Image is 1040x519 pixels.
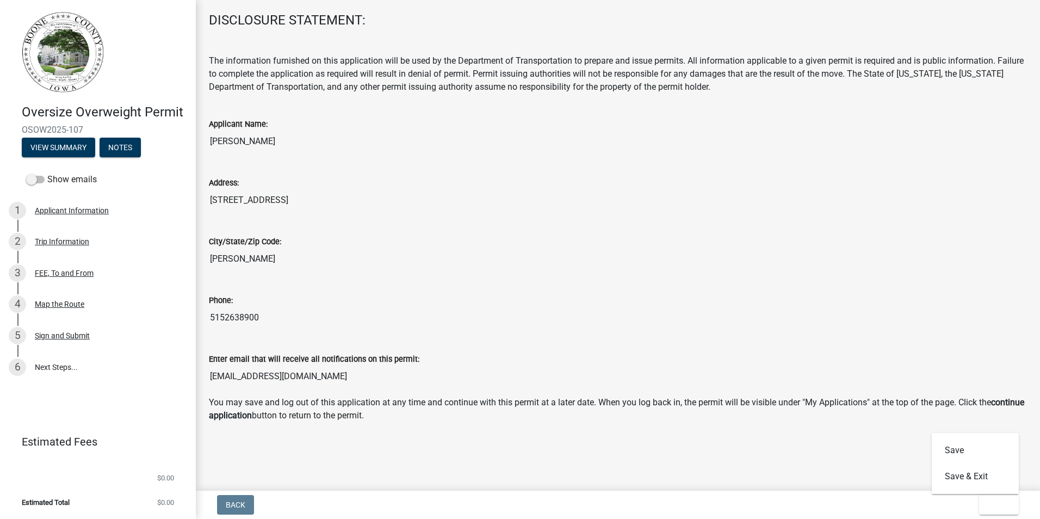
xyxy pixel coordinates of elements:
[932,464,1019,490] button: Save & Exit
[9,264,26,282] div: 3
[209,180,239,187] label: Address:
[988,501,1004,509] span: Exit
[209,54,1027,94] p: The information furnished on this application will be used by the Department of Transportation to...
[35,269,94,277] div: FEE, To and From
[35,300,84,308] div: Map the Route
[100,144,141,152] wm-modal-confirm: Notes
[9,295,26,313] div: 4
[26,173,97,186] label: Show emails
[932,437,1019,464] button: Save
[9,233,26,250] div: 2
[22,125,174,135] span: OSOW2025-107
[979,495,1019,515] button: Exit
[209,396,1027,422] p: You may save and log out of this application at any time and continue with this permit at a later...
[22,144,95,152] wm-modal-confirm: Summary
[157,474,174,481] span: $0.00
[35,207,109,214] div: Applicant Information
[22,11,104,93] img: Boone County, Iowa
[209,238,281,246] label: City/State/Zip Code:
[22,499,70,506] span: Estimated Total
[9,359,26,376] div: 6
[157,499,174,506] span: $0.00
[932,433,1019,494] div: Exit
[35,332,90,339] div: Sign and Submit
[209,121,268,128] label: Applicant Name:
[22,138,95,157] button: View Summary
[9,202,26,219] div: 1
[217,495,254,515] button: Back
[22,104,187,120] h4: Oversize Overweight Permit
[209,13,1027,28] h4: DISCLOSURE STATEMENT:
[9,327,26,344] div: 5
[209,356,419,363] label: Enter email that will receive all notifications on this permit:
[209,297,233,305] label: Phone:
[35,238,89,245] div: Trip Information
[226,501,245,509] span: Back
[100,138,141,157] button: Notes
[9,431,178,453] a: Estimated Fees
